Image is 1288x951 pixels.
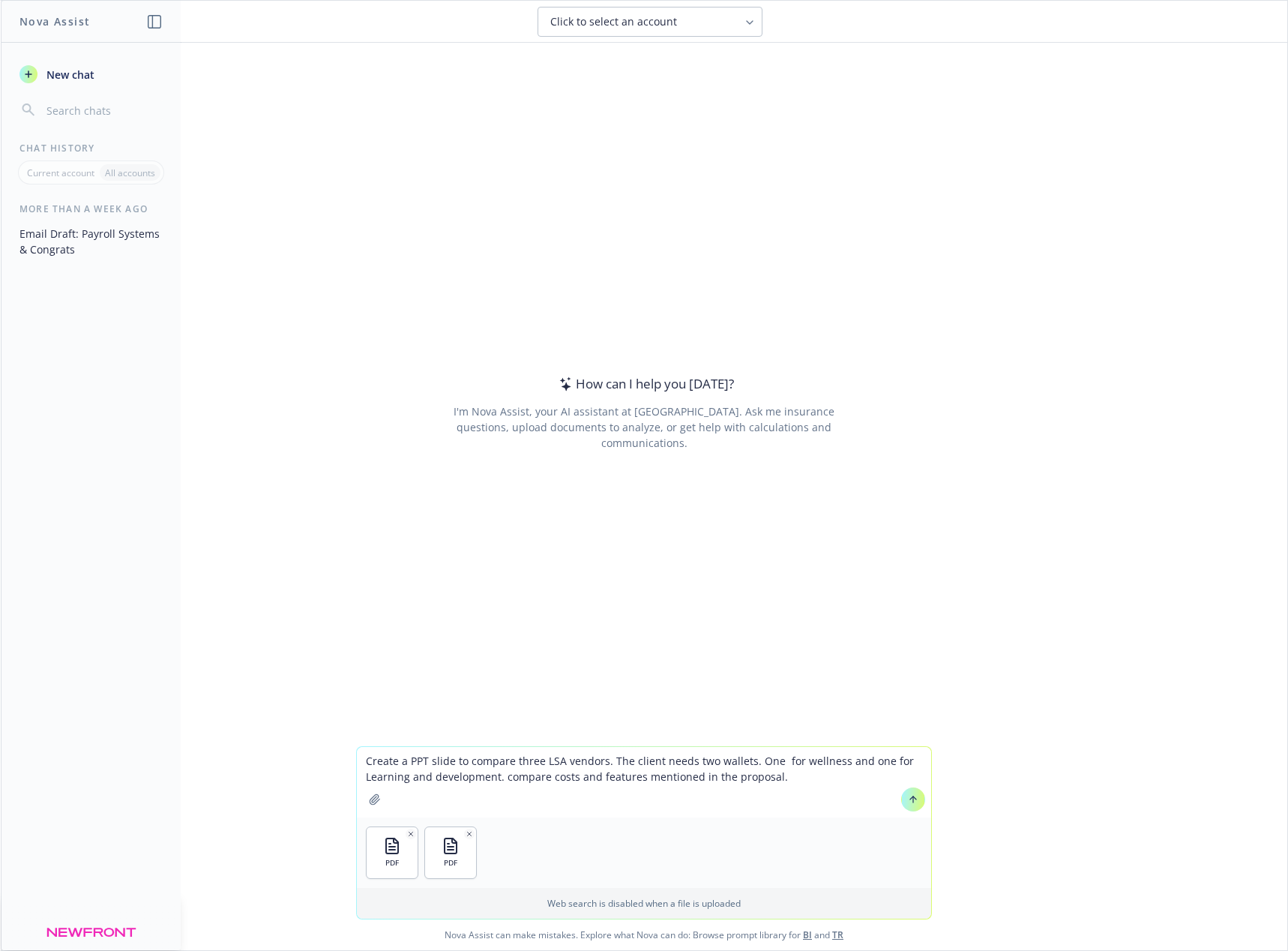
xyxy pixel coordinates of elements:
button: New chat [13,61,169,88]
input: Search chats [43,100,163,121]
button: Click to select an account [538,7,762,37]
p: All accounts [105,166,155,179]
div: More than a week ago [1,202,181,215]
div: How can I help you [DATE]? [555,374,734,394]
p: Current account [27,166,94,179]
button: Email Draft: Payroll Systems & Congrats [13,221,169,262]
textarea: Create a PPT slide to compare three LSA vendors. The client needs two wallets. One for wellness a... [357,747,931,817]
span: PDF [385,858,399,868]
span: PDF [444,858,457,868]
span: Nova Assist can make mistakes. Explore what Nova can do: Browse prompt library for and [7,919,1281,950]
span: New chat [43,67,94,82]
span: Click to select an account [550,14,677,29]
div: I'm Nova Assist, your AI assistant at [GEOGRAPHIC_DATA]. Ask me insurance questions, upload docum... [433,403,855,451]
a: BI [803,928,812,941]
p: Web search is disabled when a file is uploaded [366,897,922,910]
button: PDF [367,827,418,878]
a: TR [832,928,843,941]
div: Chat History [1,142,181,154]
h1: Nova Assist [19,13,90,29]
button: PDF [425,827,476,878]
